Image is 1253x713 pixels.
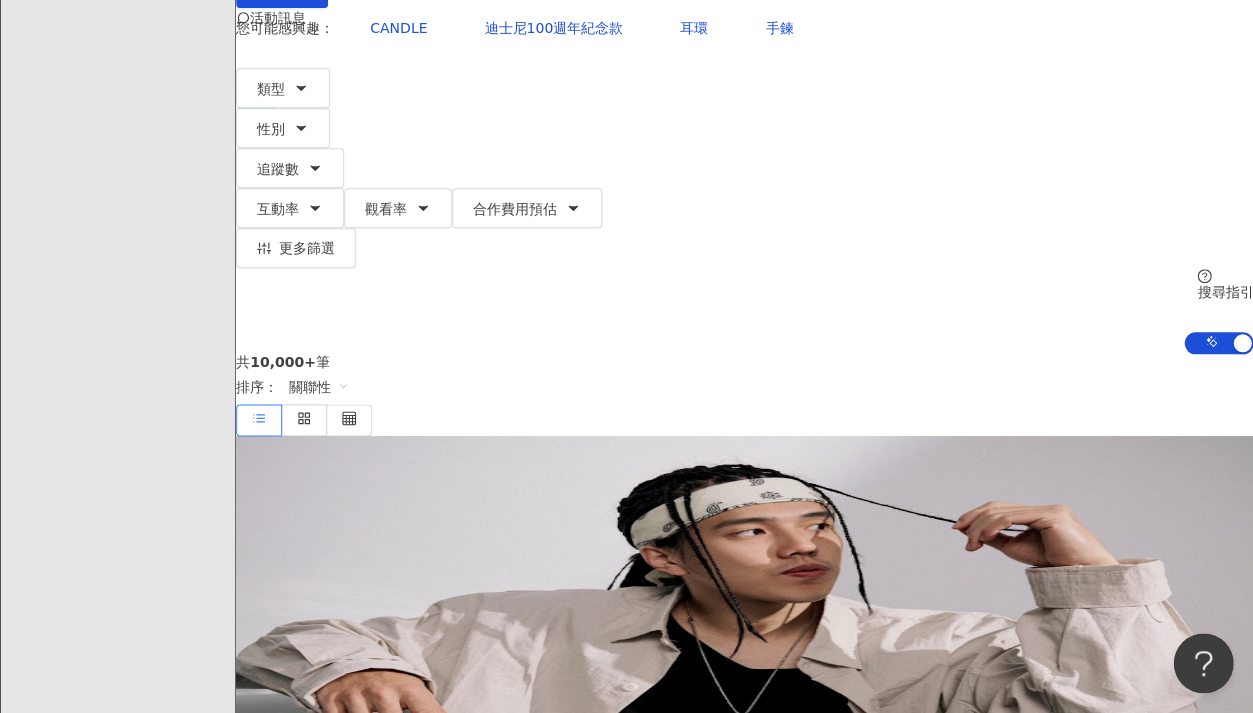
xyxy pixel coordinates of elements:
span: 性別 [257,121,285,137]
span: 手鍊 [765,20,793,36]
span: 類型 [257,81,285,97]
button: 類型 [236,68,330,108]
button: 迪士尼100週年紀念款 [463,8,644,48]
button: 互動率 [236,188,344,228]
span: question-circle [1197,269,1211,283]
span: 關聯性 [289,371,349,403]
span: 10,000+ [250,354,316,370]
button: 手鍊 [744,8,814,48]
button: 更多篩選 [236,228,356,268]
span: 耳環 [680,20,708,36]
button: 合作費用預估 [452,188,602,228]
span: 合作費用預估 [473,201,557,217]
iframe: Help Scout Beacon - Open [1173,633,1233,693]
div: 排序： [236,370,1253,404]
span: 觀看率 [365,201,407,217]
span: 追蹤數 [257,161,299,177]
span: 迪士尼100週年紀念款 [484,20,623,36]
span: CANDLE [370,20,427,36]
span: 您可能感興趣： [236,20,334,36]
button: 觀看率 [344,188,452,228]
span: 更多篩選 [279,240,335,256]
button: CANDLE [349,8,448,48]
button: 性別 [236,108,330,148]
button: 追蹤數 [236,148,344,188]
span: 活動訊息 [250,10,306,26]
div: 共 筆 [236,354,1253,370]
div: 搜尋指引 [1197,284,1253,300]
span: 互動率 [257,201,299,217]
button: 耳環 [659,8,729,48]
